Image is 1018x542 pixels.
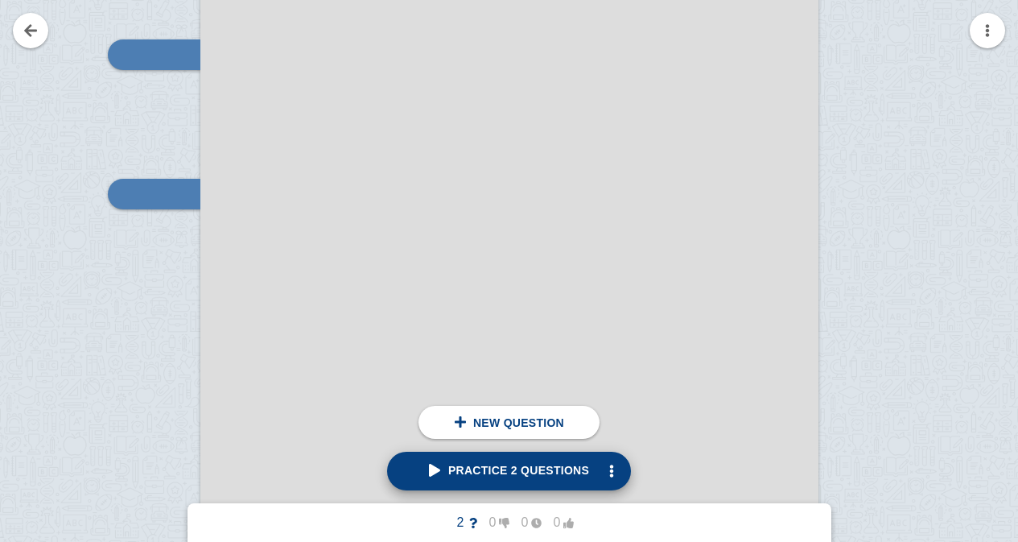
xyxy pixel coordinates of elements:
[473,416,564,429] span: New question
[387,452,631,490] a: Practice 2 questions
[445,515,477,530] span: 2
[13,13,48,48] a: Go back to your notes
[429,464,589,477] span: Practice 2 questions
[509,515,542,530] span: 0
[542,515,574,530] span: 0
[477,515,509,530] span: 0
[432,510,587,536] button: 2000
